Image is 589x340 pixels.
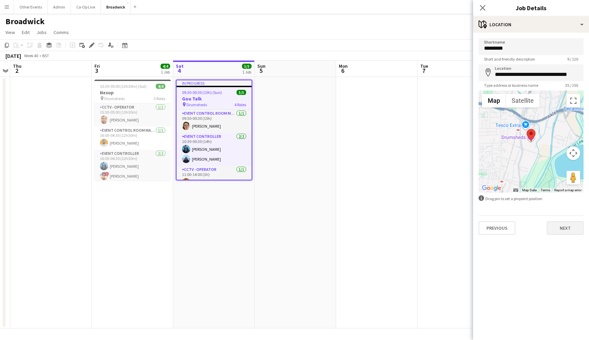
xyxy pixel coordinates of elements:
[177,96,252,102] h3: Gou Talk
[522,188,537,193] button: Map Data
[237,90,246,95] span: 5/5
[562,56,584,62] span: 9 / 120
[479,56,541,62] span: Short and friendly description
[54,29,69,35] span: Comms
[479,83,544,88] span: Type address or business name
[175,67,184,75] span: 4
[104,96,125,101] span: Drumsheds
[560,83,584,88] span: 35 / 255
[567,146,580,160] button: Map camera controls
[154,96,165,101] span: 3 Roles
[101,0,131,14] button: Broadwick
[182,90,222,95] span: 09:30-00:30 (15h) (Sun)
[473,3,589,12] h3: Job Details
[94,127,171,150] app-card-role: Event Control Room Manager1/116:00-04:30 (12h30m)[PERSON_NAME]
[161,69,170,75] div: 1 Job
[513,188,518,193] button: Keyboard shortcuts
[22,53,40,58] span: Week 40
[242,64,252,69] span: 5/5
[554,188,582,192] a: Report a map error
[5,16,45,27] h1: Broadwick
[176,80,252,180] app-job-card: In progress09:30-00:30 (15h) (Sun)5/5Gou Talk Drumsheds4 RolesEvent Control Room Manager1/109:30-...
[5,52,21,59] div: [DATE]
[156,84,165,89] span: 4/4
[94,80,171,180] app-job-card: 15:30-05:00 (13h30m) (Sat)4/4Nexup Drumsheds3 RolesCCTV - Operator1/115:30-05:00 (13h30m)[PERSON_...
[13,63,21,69] span: Thu
[12,67,21,75] span: 2
[105,172,109,176] span: !
[479,221,515,235] button: Previous
[5,29,15,35] span: View
[48,0,71,14] button: Admin
[94,103,171,127] app-card-role: CCTV - Operator1/115:30-05:00 (13h30m)[PERSON_NAME]
[480,184,503,193] a: Open this area in Google Maps (opens a new window)
[71,0,101,14] button: Co-Op Live
[338,67,348,75] span: 6
[339,63,348,69] span: Mon
[242,69,251,75] div: 1 Job
[482,94,506,108] button: Show street map
[42,53,49,58] div: BST
[94,150,171,183] app-card-role: Event Controller2/216:00-04:30 (12h30m)[PERSON_NAME]![PERSON_NAME]
[177,166,252,189] app-card-role: CCTV - Operator1/111:00-14:00 (3h)[PERSON_NAME]
[14,0,48,14] button: Other Events
[235,102,246,107] span: 4 Roles
[567,171,580,184] button: Drag Pegman onto the map to open Street View
[51,28,72,37] a: Comms
[176,63,184,69] span: Sat
[100,84,147,89] span: 15:30-05:00 (13h30m) (Sat)
[186,102,207,107] span: Drumsheds
[419,67,428,75] span: 7
[19,28,32,37] a: Edit
[420,63,428,69] span: Tue
[94,90,171,96] h3: Nexup
[3,28,18,37] a: View
[479,195,584,202] div: Drag pin to set a pinpoint position
[161,64,170,69] span: 4/4
[567,94,580,108] button: Toggle fullscreen view
[22,29,30,35] span: Edit
[473,16,589,33] div: Location
[256,67,266,75] span: 5
[177,133,252,166] app-card-role: Event Controller2/210:30-00:30 (14h)[PERSON_NAME][PERSON_NAME]
[94,63,100,69] span: Fri
[547,221,584,235] button: Next
[177,110,252,133] app-card-role: Event Control Room Manager1/109:30-00:30 (15h)[PERSON_NAME]
[506,94,540,108] button: Show satellite imagery
[36,29,47,35] span: Jobs
[257,63,266,69] span: Sun
[541,188,550,192] a: Terms (opens in new tab)
[93,67,100,75] span: 3
[177,80,252,86] div: In progress
[480,184,503,193] img: Google
[34,28,49,37] a: Jobs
